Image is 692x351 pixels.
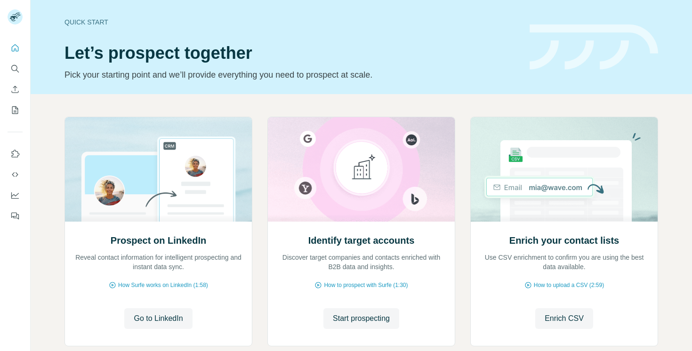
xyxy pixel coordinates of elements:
button: Feedback [8,207,23,224]
button: Use Surfe on LinkedIn [8,145,23,162]
span: Enrich CSV [545,313,584,324]
p: Pick your starting point and we’ll provide everything you need to prospect at scale. [64,68,518,81]
span: How to upload a CSV (2:59) [534,281,604,289]
img: Identify target accounts [267,117,455,222]
span: Go to LinkedIn [134,313,183,324]
button: Quick start [8,40,23,56]
img: banner [530,24,658,70]
button: Enrich CSV [8,81,23,98]
h2: Enrich your contact lists [509,234,619,247]
button: Use Surfe API [8,166,23,183]
button: Start prospecting [323,308,399,329]
button: Go to LinkedIn [124,308,192,329]
p: Discover target companies and contacts enriched with B2B data and insights. [277,253,445,271]
span: Start prospecting [333,313,390,324]
div: Quick start [64,17,518,27]
h2: Identify target accounts [308,234,415,247]
button: Dashboard [8,187,23,204]
img: Prospect on LinkedIn [64,117,252,222]
h1: Let’s prospect together [64,44,518,63]
img: Enrich your contact lists [470,117,658,222]
button: Enrich CSV [535,308,593,329]
span: How Surfe works on LinkedIn (1:58) [118,281,208,289]
button: My lists [8,102,23,119]
p: Reveal contact information for intelligent prospecting and instant data sync. [74,253,242,271]
h2: Prospect on LinkedIn [111,234,206,247]
p: Use CSV enrichment to confirm you are using the best data available. [480,253,648,271]
span: How to prospect with Surfe (1:30) [324,281,408,289]
button: Search [8,60,23,77]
